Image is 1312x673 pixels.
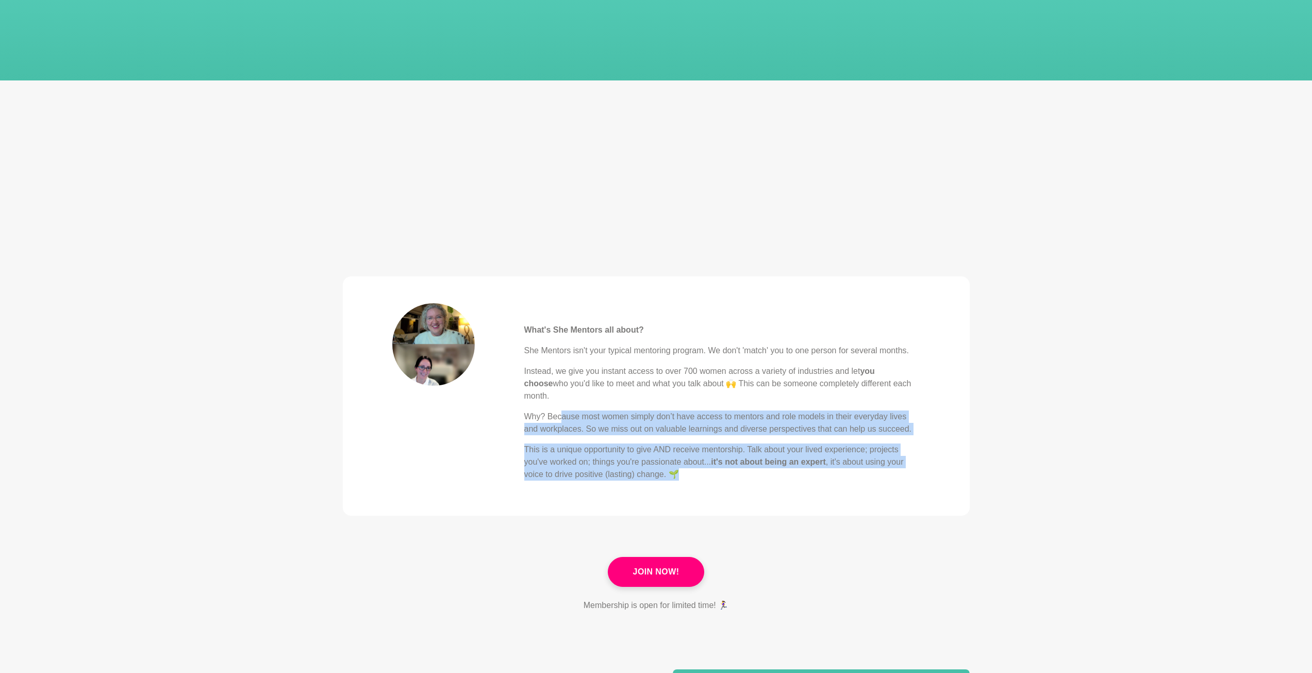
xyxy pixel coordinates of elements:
p: This is a unique opportunity to give AND receive mentorship. Talk about your lived experience; pr... [524,444,920,481]
a: Join Now! [608,557,705,587]
p: Membership is open for limited time! 🏃‍♀️ [584,599,728,612]
strong: What's She Mentors all about? [524,325,644,334]
p: Why? Because most women simply don’t have access to mentors and role models in their everyday liv... [524,411,920,435]
p: Instead, we give you instant access to over 700 women across a variety of industries and let who ... [524,365,920,402]
strong: it's not about being an expert [711,457,825,466]
p: She Mentors isn't your typical mentoring program. We don't 'match' you to one person for several ... [524,344,920,357]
